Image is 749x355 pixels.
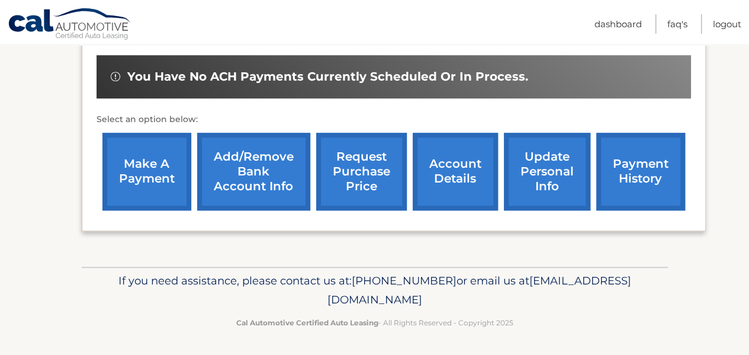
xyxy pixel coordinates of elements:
[111,72,120,81] img: alert-white.svg
[102,133,191,210] a: make a payment
[89,271,660,309] p: If you need assistance, please contact us at: or email us at
[316,133,407,210] a: request purchase price
[127,69,528,84] span: You have no ACH payments currently scheduled or in process.
[596,133,685,210] a: payment history
[504,133,590,210] a: update personal info
[352,274,457,287] span: [PHONE_NUMBER]
[713,14,741,34] a: Logout
[594,14,642,34] a: Dashboard
[97,113,691,127] p: Select an option below:
[197,133,310,210] a: Add/Remove bank account info
[8,8,132,42] a: Cal Automotive
[89,316,660,329] p: - All Rights Reserved - Copyright 2025
[667,14,687,34] a: FAQ's
[413,133,498,210] a: account details
[236,318,378,327] strong: Cal Automotive Certified Auto Leasing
